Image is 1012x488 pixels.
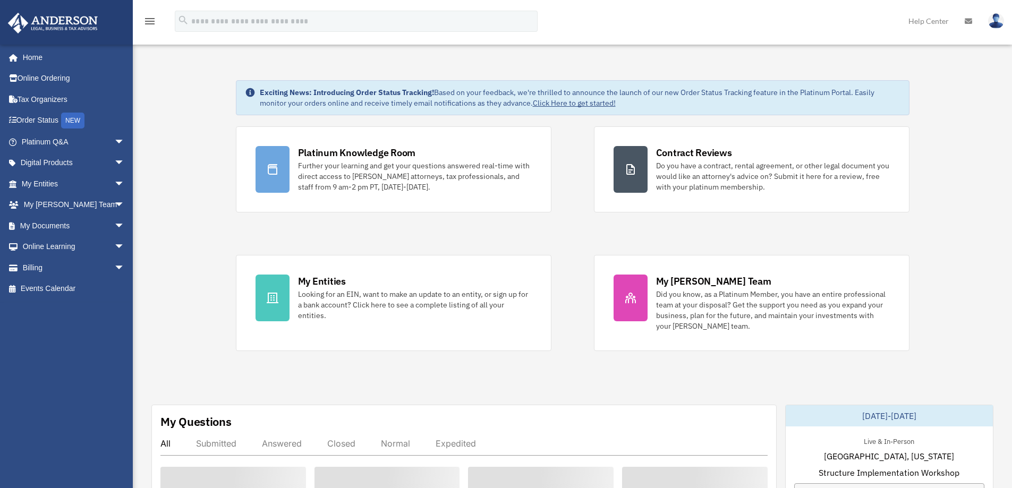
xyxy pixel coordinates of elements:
div: Looking for an EIN, want to make an update to an entity, or sign up for a bank account? Click her... [298,289,532,321]
a: Online Ordering [7,68,141,89]
a: Online Learningarrow_drop_down [7,236,141,258]
span: Structure Implementation Workshop [819,466,959,479]
div: Platinum Knowledge Room [298,146,416,159]
a: Order StatusNEW [7,110,141,132]
div: My [PERSON_NAME] Team [656,275,771,288]
a: Platinum Q&Aarrow_drop_down [7,131,141,152]
span: [GEOGRAPHIC_DATA], [US_STATE] [824,450,954,463]
a: Billingarrow_drop_down [7,257,141,278]
div: Normal [381,438,410,449]
span: arrow_drop_down [114,257,135,279]
div: Based on your feedback, we're thrilled to announce the launch of our new Order Status Tracking fe... [260,87,900,108]
span: arrow_drop_down [114,152,135,174]
span: arrow_drop_down [114,173,135,195]
div: My Questions [160,414,232,430]
i: menu [143,15,156,28]
a: My [PERSON_NAME] Teamarrow_drop_down [7,194,141,216]
div: My Entities [298,275,346,288]
div: Closed [327,438,355,449]
div: Live & In-Person [855,435,923,446]
div: Expedited [436,438,476,449]
div: Submitted [196,438,236,449]
a: Home [7,47,135,68]
a: Contract Reviews Do you have a contract, rental agreement, or other legal document you would like... [594,126,909,212]
a: My Documentsarrow_drop_down [7,215,141,236]
div: NEW [61,113,84,129]
img: Anderson Advisors Platinum Portal [5,13,101,33]
img: User Pic [988,13,1004,29]
div: Answered [262,438,302,449]
a: My [PERSON_NAME] Team Did you know, as a Platinum Member, you have an entire professional team at... [594,255,909,351]
span: arrow_drop_down [114,194,135,216]
div: [DATE]-[DATE] [786,405,993,426]
a: My Entities Looking for an EIN, want to make an update to an entity, or sign up for a bank accoun... [236,255,551,351]
a: Events Calendar [7,278,141,299]
div: Contract Reviews [656,146,732,159]
div: Do you have a contract, rental agreement, or other legal document you would like an attorney's ad... [656,160,890,192]
span: arrow_drop_down [114,236,135,258]
a: Tax Organizers [7,89,141,110]
a: Click Here to get started! [533,98,616,108]
div: Further your learning and get your questions answered real-time with direct access to [PERSON_NAM... [298,160,532,192]
strong: Exciting News: Introducing Order Status Tracking! [260,88,434,97]
span: arrow_drop_down [114,215,135,237]
a: Platinum Knowledge Room Further your learning and get your questions answered real-time with dire... [236,126,551,212]
div: Did you know, as a Platinum Member, you have an entire professional team at your disposal? Get th... [656,289,890,331]
i: search [177,14,189,26]
div: All [160,438,171,449]
a: menu [143,19,156,28]
a: My Entitiesarrow_drop_down [7,173,141,194]
span: arrow_drop_down [114,131,135,153]
a: Digital Productsarrow_drop_down [7,152,141,174]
